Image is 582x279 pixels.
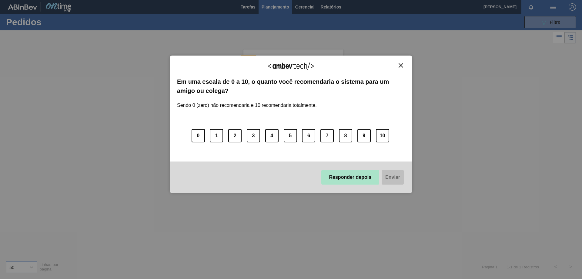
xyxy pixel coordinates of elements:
button: 5 [284,129,297,142]
button: 3 [247,129,260,142]
label: Em uma escala de 0 a 10, o quanto você recomendaria o sistema para um amigo ou colega? [177,77,405,96]
button: 4 [265,129,279,142]
button: 7 [320,129,334,142]
img: Close [399,63,403,68]
label: Sendo 0 (zero) não recomendaria e 10 recomendaria totalmente. [177,95,317,108]
button: Close [397,63,405,68]
button: 10 [376,129,389,142]
button: 9 [357,129,371,142]
button: 2 [228,129,242,142]
button: 8 [339,129,352,142]
button: Responder depois [321,170,380,185]
img: Logo Ambevtech [268,62,314,70]
button: 0 [192,129,205,142]
button: 6 [302,129,315,142]
button: 1 [210,129,223,142]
